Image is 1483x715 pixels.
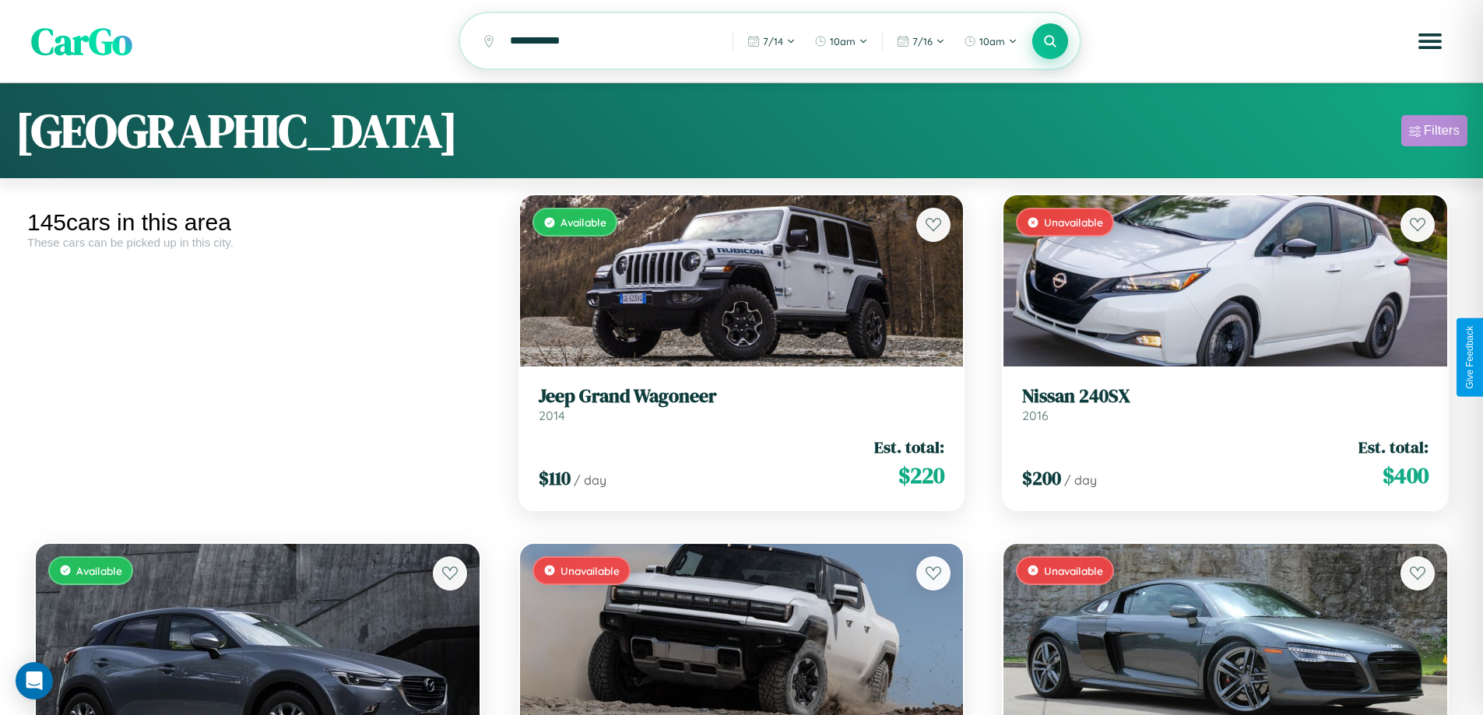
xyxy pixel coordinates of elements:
[27,236,488,249] div: These cars can be picked up in this city.
[16,662,53,699] div: Open Intercom Messenger
[1022,385,1429,423] a: Nissan 240SX2016
[1044,216,1103,229] span: Unavailable
[16,99,458,163] h1: [GEOGRAPHIC_DATA]
[1044,564,1103,577] span: Unavailable
[830,35,856,47] span: 10am
[561,564,620,577] span: Unavailable
[1408,19,1452,63] button: Open menu
[1464,326,1475,389] div: Give Feedback
[979,35,1005,47] span: 10am
[574,472,606,488] span: / day
[1022,465,1061,491] span: $ 200
[956,29,1025,54] button: 10am
[539,465,571,491] span: $ 110
[31,16,132,67] span: CarGo
[807,29,876,54] button: 10am
[874,436,944,458] span: Est. total:
[1358,436,1429,458] span: Est. total:
[76,564,122,577] span: Available
[539,385,945,408] h3: Jeep Grand Wagoneer
[539,408,565,423] span: 2014
[1383,460,1429,491] span: $ 400
[1424,123,1460,138] div: Filters
[740,29,803,54] button: 7/14
[912,35,933,47] span: 7 / 16
[1022,408,1049,423] span: 2016
[763,35,783,47] span: 7 / 14
[898,460,944,491] span: $ 220
[1064,472,1097,488] span: / day
[1022,385,1429,408] h3: Nissan 240SX
[889,29,953,54] button: 7/16
[539,385,945,423] a: Jeep Grand Wagoneer2014
[1401,115,1467,146] button: Filters
[561,216,606,229] span: Available
[27,209,488,236] div: 145 cars in this area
